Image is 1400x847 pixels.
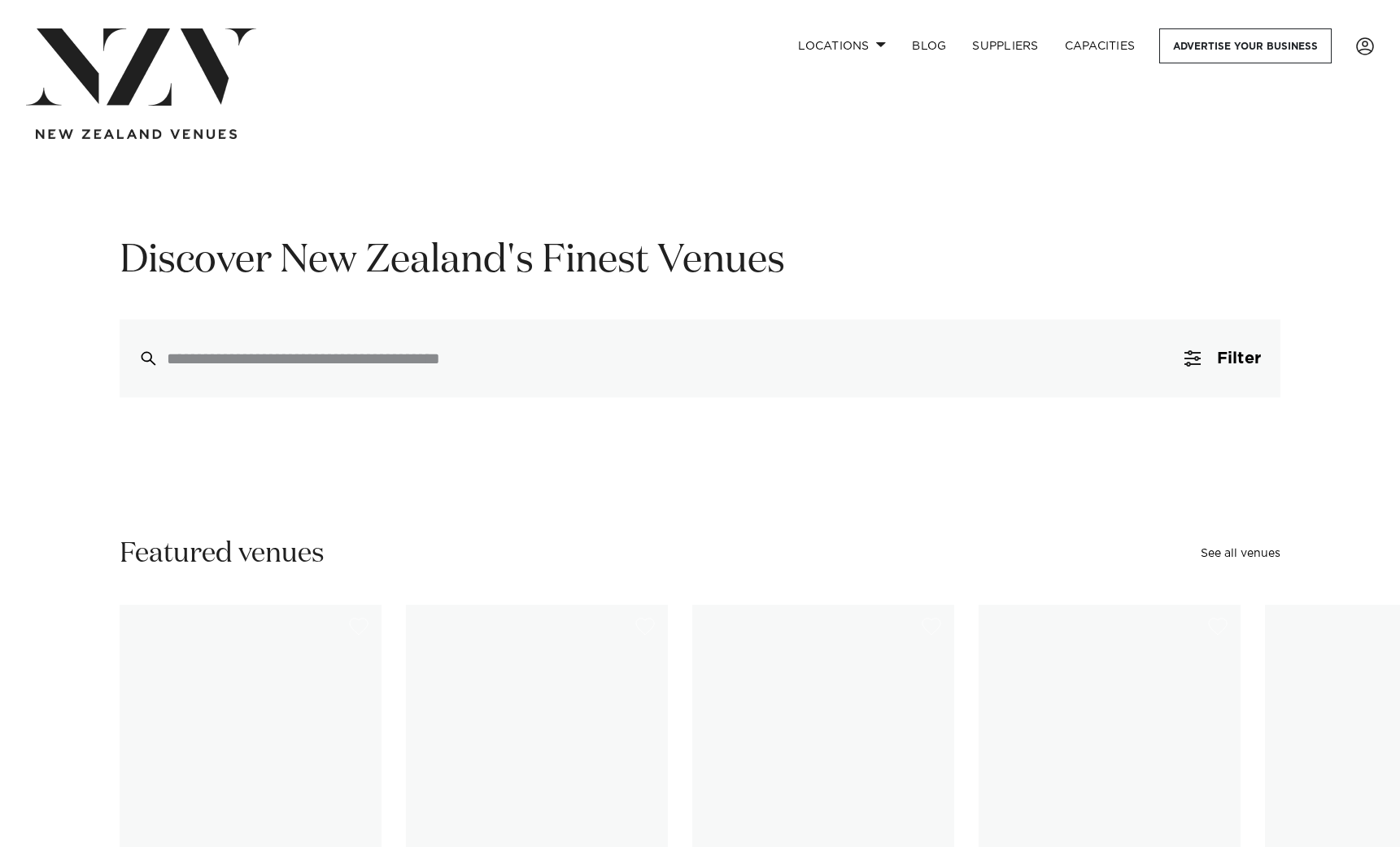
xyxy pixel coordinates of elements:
[959,28,1051,63] a: SUPPLIERS
[26,28,256,106] img: nzv-logo.png
[120,236,1280,287] h1: Discover New Zealand's Finest Venues
[785,28,899,63] a: Locations
[1165,319,1280,397] button: Filter
[1201,548,1280,559] a: See all venues
[899,28,959,63] a: BLOG
[36,129,237,140] img: new-zealand-venues-text.png
[1052,28,1149,63] a: Capacities
[1159,28,1332,63] a: Advertise your business
[1217,350,1261,367] span: Filter
[120,536,325,572] h2: Featured venues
